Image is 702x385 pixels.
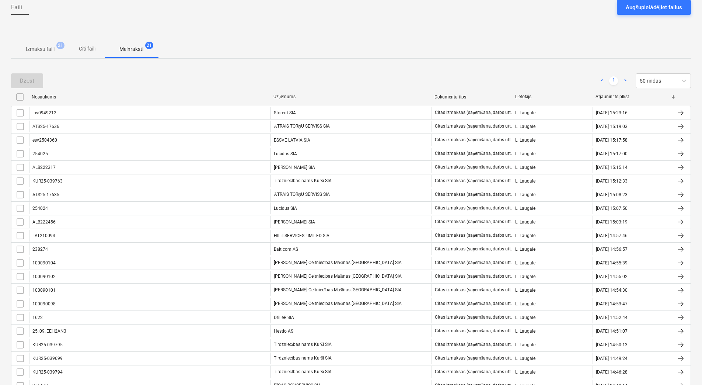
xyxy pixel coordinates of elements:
div: Citas izmaksas (saņemšana, darbs utt.) [435,301,513,306]
div: Uzņēmums [273,94,429,100]
div: L. Laugale [512,298,592,310]
div: esv2504360 [32,138,57,143]
div: 100090102 [32,274,56,279]
div: [DATE] 15:07:50 [596,206,628,211]
p: Izmaksu faili [26,45,55,53]
div: KUR25-039795 [32,342,63,347]
div: Lucidus SIA [270,148,432,160]
div: Citas izmaksas (saņemšana, darbs utt.) [435,342,513,347]
p: Melnraksti [119,45,143,53]
div: [DATE] 14:52:44 [596,315,628,320]
div: L. Laugale [512,284,592,296]
div: Citas izmaksas (saņemšana, darbs utt.) [435,164,513,170]
div: ESSVE LATVIA SIA [270,134,432,146]
div: [DATE] 14:53:47 [596,301,628,306]
div: 25_09_EEH2AN3 [32,329,66,334]
div: Nosaukums [32,94,268,100]
div: L. Laugale [512,121,592,132]
div: [PERSON_NAME] SIA [270,162,432,173]
div: Citas izmaksas (saņemšana, darbs utt.) [435,287,513,293]
div: [PERSON_NAME] Celtniecības Mašīnas [GEOGRAPHIC_DATA] SIA [270,271,432,282]
div: L. Laugale [512,216,592,228]
div: KUR25-039794 [32,370,63,375]
div: Citas izmaksas (saņemšana, darbs utt.) [435,246,513,252]
div: [DATE] 15:19:03 [596,124,628,129]
div: [PERSON_NAME] SIA [270,216,432,228]
div: L. Laugale [512,162,592,173]
span: Faili [11,3,22,12]
div: Citas izmaksas (saņemšana, darbs utt.) [435,205,513,211]
div: ATS25-17636 [32,124,59,129]
div: L. Laugale [512,107,592,119]
div: Citas izmaksas (saņemšana, darbs utt.) [435,219,513,225]
div: 100090098 [32,301,56,306]
div: Citas izmaksas (saņemšana, darbs utt.) [435,369,513,375]
a: Page 1 is your current page [609,76,618,85]
div: [DATE] 14:57:46 [596,233,628,238]
div: L. Laugale [512,148,592,160]
div: Citas izmaksas (saņemšana, darbs utt.) [435,192,513,197]
div: [PERSON_NAME] Celtniecības Mašīnas [GEOGRAPHIC_DATA] SIA [270,298,432,310]
div: Augšupielādējiet failus [626,3,682,12]
div: L. Laugale [512,175,592,187]
div: L. Laugale [512,325,592,337]
div: L. Laugale [512,257,592,269]
div: L. Laugale [512,189,592,201]
p: Citi faili [78,45,96,53]
div: [DATE] 15:03:19 [596,219,628,225]
div: 254025 [32,151,48,156]
div: 254024 [32,206,48,211]
div: ĀTRAIS TORŅU SERVISS SIA [270,121,432,132]
div: [DATE] 15:23:16 [596,110,628,115]
div: 100090101 [32,288,56,293]
div: [DATE] 15:15:14 [596,165,628,170]
div: [DATE] 15:08:23 [596,192,628,197]
div: ĀTRAIS TORŅU SERVISS SIA [270,189,432,201]
div: Citas izmaksas (saņemšana, darbs utt.) [435,233,513,238]
div: Citas izmaksas (saņemšana, darbs utt.) [435,274,513,279]
div: ATS25-17635 [32,192,59,197]
div: Storent SIA [270,107,432,119]
div: [DATE] 14:51:07 [596,329,628,334]
div: KUR25-039763 [32,178,63,184]
div: L. Laugale [512,353,592,364]
div: Citas izmaksas (saņemšana, darbs utt.) [435,178,513,184]
div: Dokumenta tips [434,94,509,100]
div: Hestio AS [270,325,432,337]
div: Lietotājs [515,94,590,100]
div: HILTI SERVICES LIMITED SIA [270,230,432,242]
div: [PERSON_NAME] Celtniecības Mašīnas [GEOGRAPHIC_DATA] SIA [270,284,432,296]
div: ALB222317 [32,165,56,170]
div: Tirdzniecības nams Kurši SIA [270,175,432,187]
div: Atjaunināts plkst [596,94,670,100]
div: 238274 [32,247,48,252]
div: [DATE] 14:55:39 [596,260,628,266]
div: 1622 [32,315,43,320]
div: Tirdzniecības nams Kurši SIA [270,339,432,351]
div: Balticom AS [270,243,432,255]
div: [DATE] 15:17:00 [596,151,628,156]
div: Lucidus SIA [270,202,432,214]
div: Citas izmaksas (saņemšana, darbs utt.) [435,328,513,334]
div: Citas izmaksas (saņemšana, darbs utt.) [435,110,513,115]
div: L. Laugale [512,339,592,351]
div: L. Laugale [512,243,592,255]
div: [DATE] 14:49:24 [596,356,628,361]
div: [PERSON_NAME] Celtniecības Mašīnas [GEOGRAPHIC_DATA] SIA [270,257,432,269]
div: L. Laugale [512,271,592,282]
div: 100090104 [32,260,56,266]
div: Citas izmaksas (saņemšana, darbs utt.) [435,124,513,129]
div: [DATE] 15:12:33 [596,178,628,184]
div: L. Laugale [512,312,592,323]
div: Tirdzniecības nams Kurši SIA [270,366,432,378]
div: L. Laugale [512,366,592,378]
div: DrilleR SIA [270,312,432,323]
div: [DATE] 15:17:58 [596,138,628,143]
div: Citas izmaksas (saņemšana, darbs utt.) [435,315,513,320]
span: 21 [56,42,64,49]
div: Citas izmaksas (saņemšana, darbs utt.) [435,137,513,143]
div: ALB222456 [32,219,56,225]
div: [DATE] 14:54:30 [596,288,628,293]
div: [DATE] 14:46:28 [596,370,628,375]
div: inv0949212 [32,110,56,115]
